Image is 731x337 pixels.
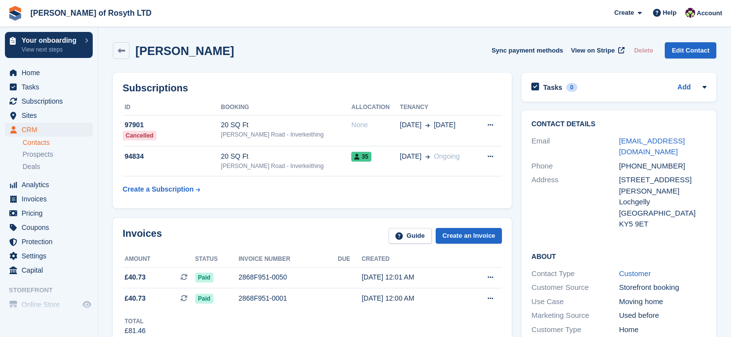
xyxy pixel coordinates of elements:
div: [PERSON_NAME] Road - Inverkeithing [221,162,351,170]
span: Paid [195,273,213,282]
div: [PERSON_NAME] Road - Inverkeithing [221,130,351,139]
span: Account [697,8,722,18]
div: [DATE] 12:01 AM [362,272,463,282]
a: View on Stripe [567,42,627,58]
th: Created [362,252,463,267]
a: Customer [619,269,651,278]
div: 2868F951-0050 [238,272,338,282]
div: [DATE] 12:00 AM [362,293,463,304]
button: Sync payment methods [492,42,563,58]
div: Create a Subscription [123,184,194,195]
div: [GEOGRAPHIC_DATA] [619,208,706,219]
th: Allocation [351,100,400,115]
h2: Tasks [543,83,562,92]
a: Add [678,82,691,93]
a: menu [5,298,93,311]
a: Create a Subscription [123,180,200,198]
span: Subscriptions [22,94,80,108]
a: Prospects [23,149,93,160]
th: ID [123,100,221,115]
img: Nina Briggs [685,8,695,18]
div: Address [531,174,619,230]
span: Tasks [22,80,80,94]
span: Ongoing [434,152,460,160]
span: Analytics [22,178,80,192]
span: Pricing [22,206,80,220]
a: menu [5,221,93,234]
a: menu [5,94,93,108]
a: menu [5,235,93,249]
span: Prospects [23,150,53,159]
a: Guide [389,228,432,244]
div: 2868F951-0001 [238,293,338,304]
h2: Invoices [123,228,162,244]
th: Due [338,252,362,267]
a: [EMAIL_ADDRESS][DOMAIN_NAME] [619,137,685,156]
th: Status [195,252,239,267]
a: Deals [23,162,93,172]
span: Online Store [22,298,80,311]
span: Settings [22,249,80,263]
div: Phone [531,161,619,172]
div: 20 SQ Ft [221,151,351,162]
span: [DATE] [400,151,421,162]
a: menu [5,249,93,263]
a: menu [5,109,93,122]
div: Customer Source [531,282,619,293]
h2: Contact Details [531,120,706,128]
div: Cancelled [123,131,157,140]
span: Help [663,8,677,18]
div: [STREET_ADDRESS][PERSON_NAME] [619,174,706,197]
div: Home [619,324,706,336]
th: Booking [221,100,351,115]
div: 94834 [123,151,221,162]
span: [DATE] [400,120,421,130]
p: Your onboarding [22,37,80,44]
a: Edit Contact [665,42,716,58]
div: Customer Type [531,324,619,336]
div: [PHONE_NUMBER] [619,161,706,172]
div: Total [125,317,146,326]
span: Invoices [22,192,80,206]
span: 35 [351,152,371,162]
img: stora-icon-8386f47178a22dfd0bd8f6a31ec36ba5ce8667c1dd55bd0f319d3a0aa187defe.svg [8,6,23,21]
a: Create an Invoice [436,228,502,244]
span: £40.73 [125,293,146,304]
div: 97901 [123,120,221,130]
div: Storefront booking [619,282,706,293]
div: Moving home [619,296,706,308]
div: Contact Type [531,268,619,280]
span: Storefront [9,285,98,295]
span: £40.73 [125,272,146,282]
span: Create [614,8,634,18]
div: KY5 9ET [619,219,706,230]
span: Deals [23,162,40,171]
div: None [351,120,400,130]
a: menu [5,206,93,220]
div: £81.46 [125,326,146,336]
span: Capital [22,263,80,277]
th: Invoice number [238,252,338,267]
a: menu [5,192,93,206]
a: [PERSON_NAME] of Rosyth LTD [26,5,156,21]
a: menu [5,66,93,80]
span: Protection [22,235,80,249]
span: Home [22,66,80,80]
span: [DATE] [434,120,455,130]
h2: Subscriptions [123,83,502,94]
th: Tenancy [400,100,476,115]
div: Used before [619,310,706,321]
span: Sites [22,109,80,122]
div: Use Case [531,296,619,308]
p: View next steps [22,45,80,54]
th: Amount [123,252,195,267]
a: menu [5,263,93,277]
button: Delete [630,42,657,58]
span: View on Stripe [571,46,615,56]
span: Coupons [22,221,80,234]
span: Paid [195,294,213,304]
span: CRM [22,123,80,137]
a: Your onboarding View next steps [5,32,93,58]
div: Marketing Source [531,310,619,321]
a: Preview store [81,299,93,310]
